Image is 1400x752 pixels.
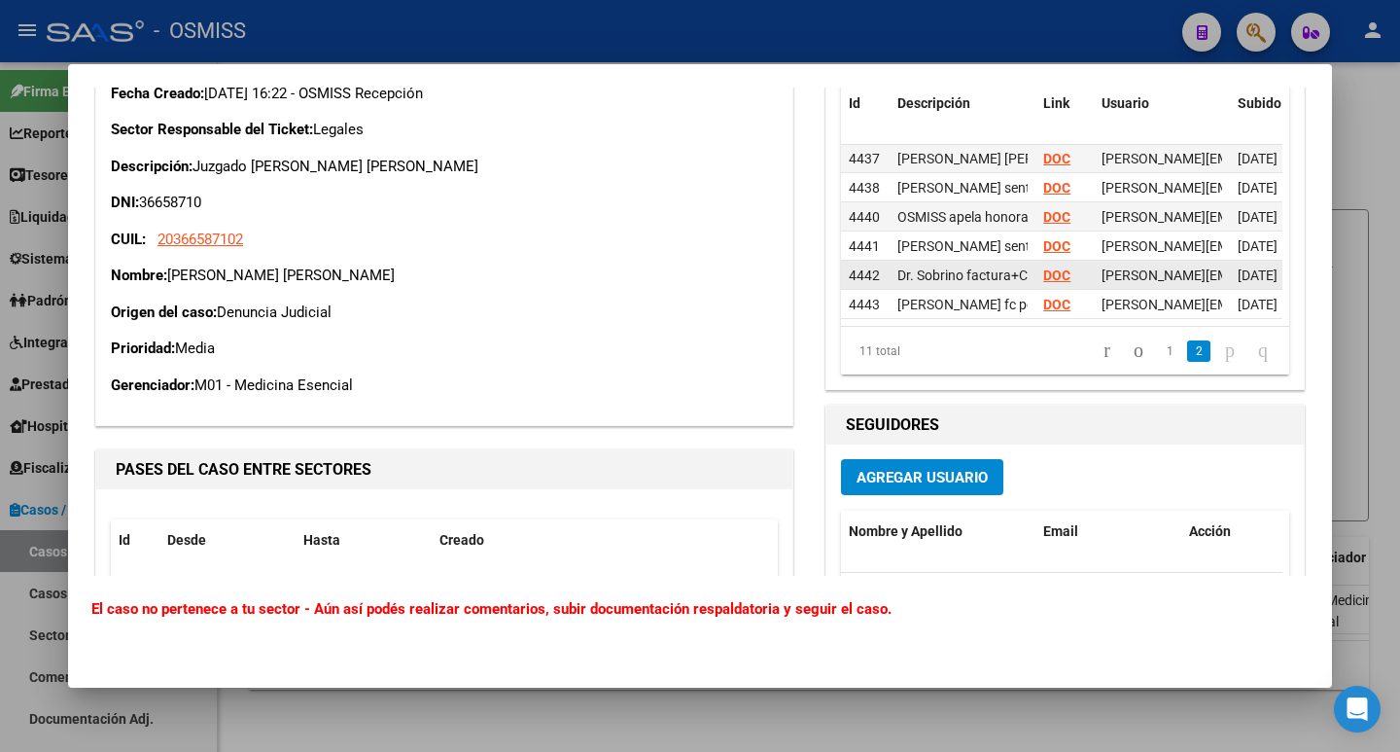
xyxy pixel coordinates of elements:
span: OSMISS apela honorarios [897,209,1051,225]
datatable-header-cell: Link [1035,83,1094,125]
p: [PERSON_NAME] [PERSON_NAME] [111,265,778,287]
span: Descripción [897,95,970,111]
datatable-header-cell: Nombre y Apellido [841,511,1035,553]
span: [DATE] [1238,209,1277,225]
span: Dr. Sobrino factura+CBU [897,268,1045,283]
a: DOC [1043,180,1070,196]
a: go to last page [1249,340,1277,362]
span: Nombre y Apellido [849,523,962,539]
span: [DATE] [1238,268,1277,283]
li: page 2 [1184,335,1213,368]
strong: Nombre: [111,267,167,284]
strong: Descripción: [111,158,192,175]
span: 20366587102 [157,231,243,248]
a: 1 [1158,340,1181,362]
strong: Prioridad: [111,340,175,357]
datatable-header-cell: Id [841,83,890,125]
datatable-header-cell: Acción [1181,511,1278,553]
span: 4442 [849,268,880,283]
span: [PERSON_NAME] [PERSON_NAME] not audiencia art 36 [897,151,1232,166]
b: El caso no pertenece a tu sector - Aún así podés realizar comentarios, subir documentación respal... [91,600,892,618]
p: [DATE] 16:22 - OSMISS Recepción [111,83,778,105]
span: [DATE] [1238,180,1277,196]
a: go to next page [1216,340,1243,362]
a: go to first page [1095,340,1119,362]
div: Open Intercom Messenger [1334,686,1381,733]
span: 4443 [849,297,880,312]
span: Creado [439,532,484,548]
span: Subido [1238,95,1281,111]
p: M01 - Medicina Esencial [111,375,778,397]
span: Media [175,340,215,357]
a: DOC [1043,268,1070,283]
span: Usuario [1102,95,1149,111]
span: 4441 [849,238,880,254]
p: Legales [111,119,778,141]
a: DOC [1043,151,1070,166]
span: Link [1043,95,1069,111]
datatable-header-cell: Usuario [1094,83,1230,125]
a: go to previous page [1125,340,1152,362]
span: Acción [1189,523,1231,539]
datatable-header-cell: Subido [1230,83,1327,125]
datatable-header-cell: Descripción [890,83,1035,125]
strong: DNI: [111,194,139,211]
datatable-header-cell: Id [111,519,159,561]
span: Id [849,95,860,111]
a: DOC [1043,238,1070,254]
strong: Sector Responsable del Ticket: [111,121,313,138]
strong: Gerenciador: [111,376,194,394]
button: Agregar Usuario [841,459,1003,495]
h1: SEGUIDORES [846,413,1284,437]
a: 2 [1187,340,1210,362]
p: 36658710 [111,192,778,214]
li: page 1 [1155,335,1184,368]
span: [PERSON_NAME] fc por honorarios [897,297,1108,312]
span: 4437 [849,151,880,166]
span: [DATE] [1238,238,1277,254]
h1: PASES DEL CASO ENTRE SECTORES [116,458,773,482]
span: Email [1043,523,1078,539]
span: 4438 [849,180,880,196]
span: Id [119,532,130,548]
datatable-header-cell: Email [1035,511,1181,553]
span: [DATE] [1238,297,1277,312]
strong: Fecha Creado: [111,85,204,102]
datatable-header-cell: Hasta [296,519,432,561]
strong: Origen del caso: [111,304,217,321]
span: [PERSON_NAME] sentencia def [897,180,1085,196]
span: [DATE] [1238,151,1277,166]
span: Agregar Usuario [857,469,988,486]
span: 4440 [849,209,880,225]
datatable-header-cell: Desde [159,519,296,561]
span: [PERSON_NAME] sentencia camara x honorarios [DATE] [897,238,1234,254]
a: DOC [1043,297,1070,312]
strong: CUIL: [111,231,146,248]
span: Desde [167,532,206,548]
p: Juzgado [PERSON_NAME] [PERSON_NAME] [111,156,778,178]
p: Denuncia Judicial [111,302,778,324]
a: DOC [1043,209,1070,225]
span: Hasta [303,532,340,548]
div: 11 total [841,327,928,376]
datatable-header-cell: Creado [432,519,529,561]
